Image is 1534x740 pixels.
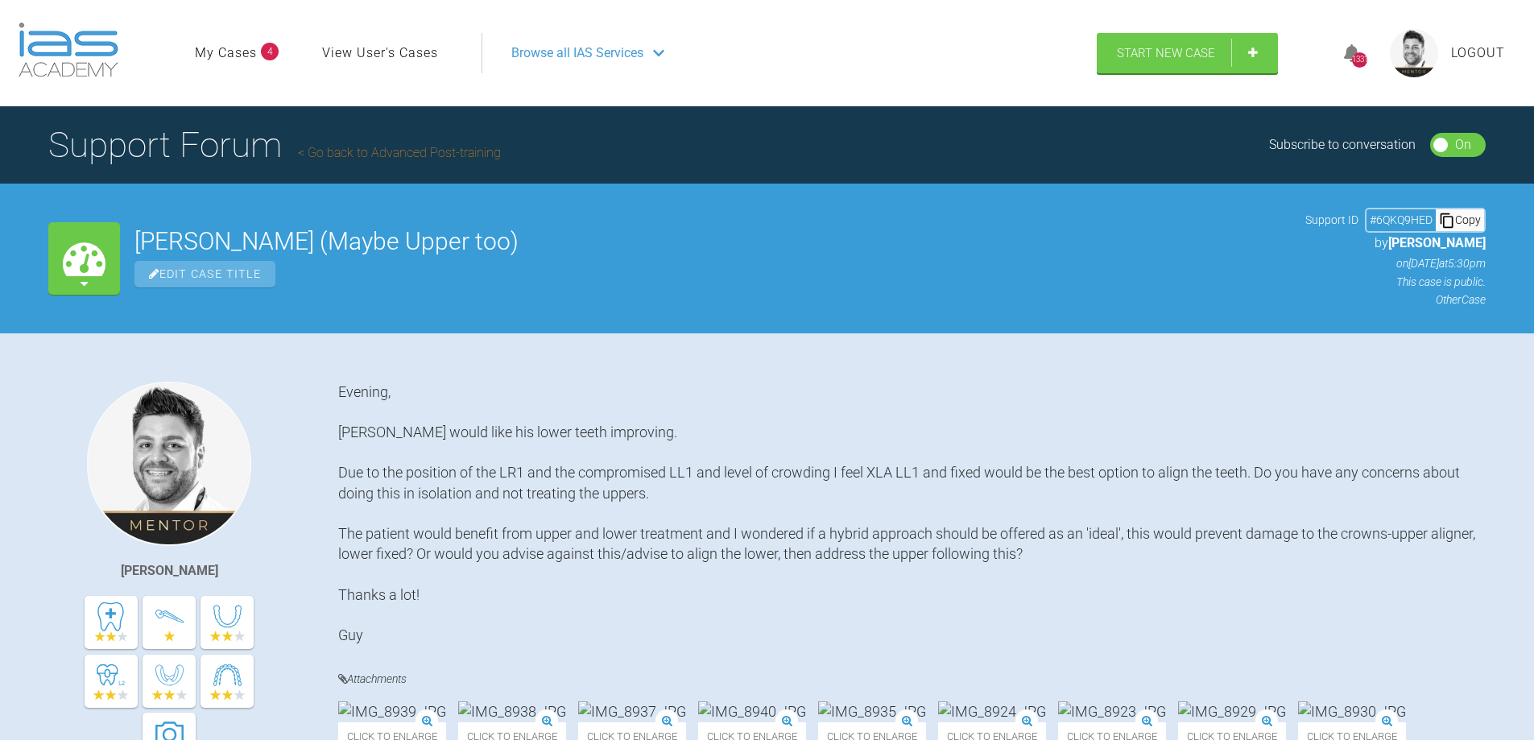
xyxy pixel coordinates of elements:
img: IMG_8923.JPG [1058,701,1166,721]
span: Browse all IAS Services [511,43,643,64]
span: Edit Case Title [134,261,275,287]
a: Start New Case [1097,33,1278,73]
img: IMG_8929.JPG [1178,701,1286,721]
p: This case is public. [1305,273,1486,291]
span: Start New Case [1117,46,1215,60]
h2: [PERSON_NAME] (Maybe Upper too) [134,229,1291,254]
h4: Attachments [338,669,1486,689]
img: IMG_8938.JPG [458,701,566,721]
img: IMG_8939.JPG [338,701,446,721]
span: 4 [261,43,279,60]
h1: Support Forum [48,117,501,173]
img: IMG_8924.JPG [938,701,1046,721]
img: Guy Wells [87,382,251,546]
p: by [1305,233,1486,254]
span: [PERSON_NAME] [1388,235,1486,250]
div: 1331 [1352,52,1367,68]
div: [PERSON_NAME] [121,560,218,581]
a: My Cases [195,43,257,64]
img: IMG_8937.JPG [578,701,686,721]
p: Other Case [1305,291,1486,308]
div: Evening, [PERSON_NAME] would like his lower teeth improving. Due to the position of the LR1 and t... [338,382,1486,646]
div: On [1455,134,1471,155]
div: # 6QKQ9HED [1367,211,1436,229]
div: Subscribe to conversation [1269,134,1416,155]
div: Copy [1436,209,1484,230]
p: on [DATE] at 5:30pm [1305,254,1486,272]
img: profile.png [1390,29,1438,77]
span: Support ID [1305,211,1358,229]
a: Logout [1451,43,1505,64]
img: logo-light.3e3ef733.png [19,23,118,77]
a: View User's Cases [322,43,438,64]
img: IMG_8930.JPG [1298,701,1406,721]
a: Go back to Advanced Post-training [298,145,501,160]
img: IMG_8935.JPG [818,701,926,721]
img: IMG_8940.JPG [698,701,806,721]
